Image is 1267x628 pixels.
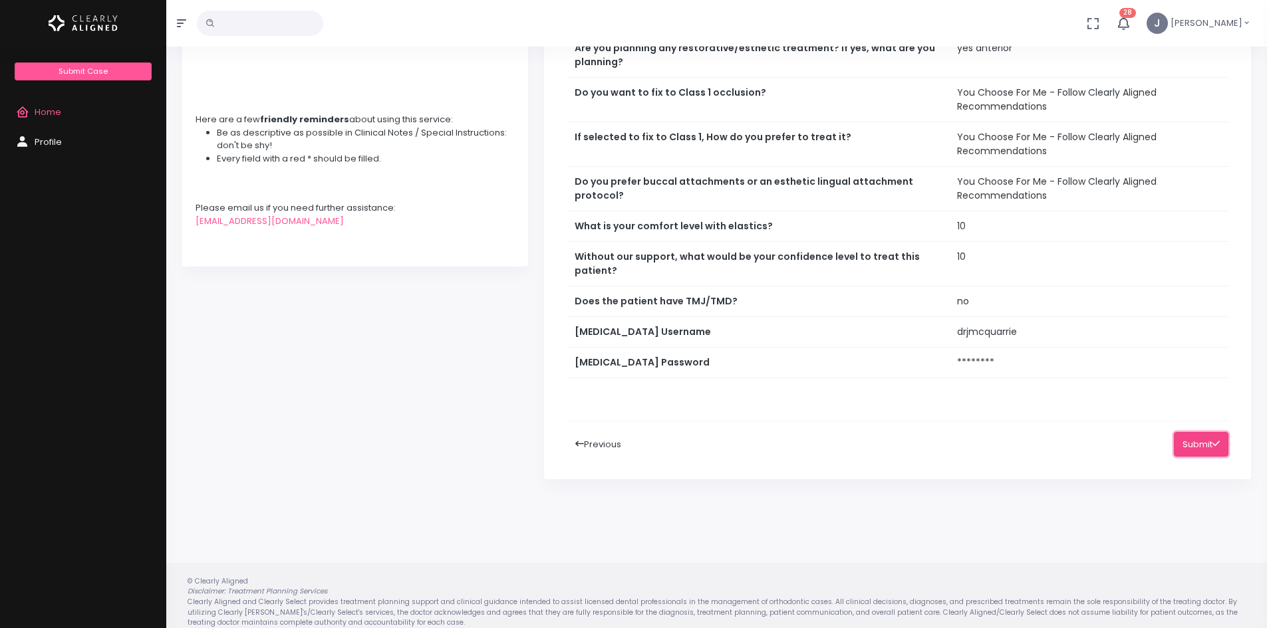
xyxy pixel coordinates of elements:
[35,106,61,118] span: Home
[567,122,950,167] th: If selected to fix to Class 1, How do you prefer to treat it?
[188,586,327,596] em: Disclaimer: Treatment Planning Services
[1147,13,1168,34] span: J
[567,33,950,78] th: Are you planning any restorative/esthetic treatment? If yes, what are you planning?
[567,167,950,211] th: Do you prefer buccal attachments or an esthetic lingual attachment protocol?
[567,286,950,317] th: Does the patient have TMJ/TMD?
[59,66,108,76] span: Submit Case
[196,201,515,215] div: Please email us if you need further assistance:
[949,78,1228,122] td: You Choose For Me - Follow Clearly Aligned Recommendations
[949,242,1228,286] td: 10
[949,122,1228,167] td: You Choose For Me - Follow Clearly Aligned Recommendations
[174,576,1259,628] div: © Clearly Aligned Clearly Aligned and Clearly Select provides treatment planning support and clin...
[949,167,1228,211] td: You Choose For Me - Follow Clearly Aligned Recommendations
[1174,432,1228,457] button: Submit
[567,78,950,122] th: Do you want to fix to Class 1 occlusion?
[35,136,62,148] span: Profile
[567,432,630,457] button: Previous
[260,113,349,126] strong: friendly reminders
[949,211,1228,242] td: 10
[949,286,1228,317] td: no
[217,152,515,165] li: Every field with a red * should be filled.
[949,317,1228,348] td: drjmcquarrie
[949,33,1228,78] td: yes anterior
[217,126,515,152] li: Be as descriptive as possible in Clinical Notes / Special Instructions: don't be shy!
[15,62,151,80] a: Submit Case
[1119,8,1136,18] span: 28
[567,348,950,378] th: [MEDICAL_DATA] Password
[1171,17,1242,30] span: [PERSON_NAME]
[196,215,344,227] a: [EMAIL_ADDRESS][DOMAIN_NAME]
[196,113,515,126] div: Here are a few about using this service:
[49,9,118,37] img: Logo Horizontal
[567,211,950,242] th: What is your comfort level with elastics?
[567,242,950,286] th: Without our support, what would be your confidence level to treat this patient?
[567,317,950,348] th: [MEDICAL_DATA] Username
